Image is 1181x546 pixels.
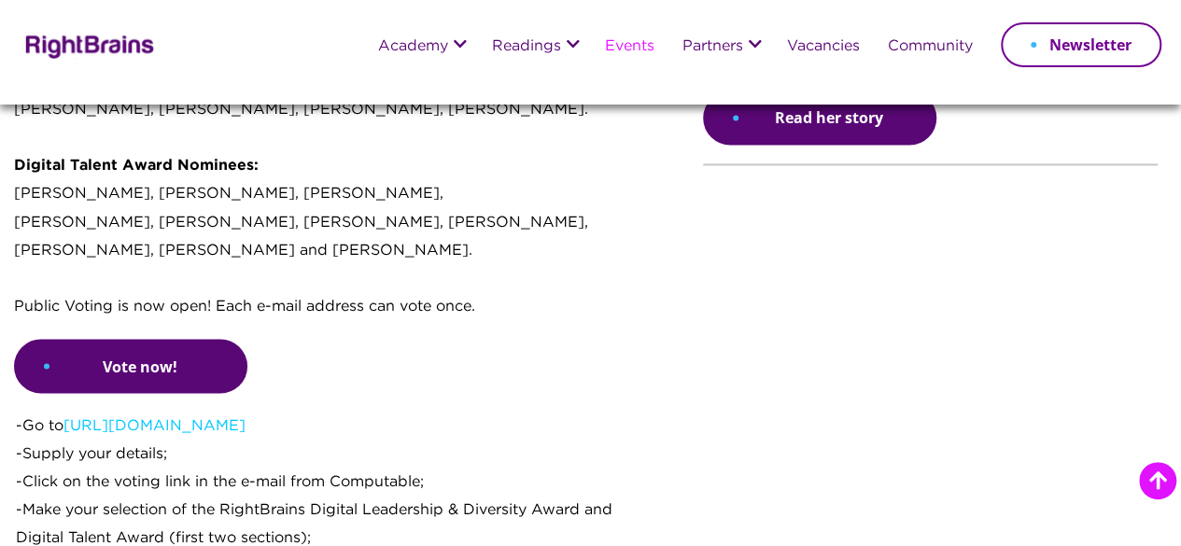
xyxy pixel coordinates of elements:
a: Newsletter [1001,22,1161,67]
a: Read her story [703,91,936,145]
a: [URL][DOMAIN_NAME] [63,418,246,432]
img: Rightbrains [20,32,155,59]
a: Readings [492,39,561,55]
a: Vacancies [787,39,860,55]
a: Events [605,39,654,55]
a: Academy [378,39,448,55]
a: Partners [682,39,743,55]
strong: Digital Talent Award Nominees: [14,159,259,173]
a: Vote now! [14,339,247,393]
a: Community [888,39,973,55]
